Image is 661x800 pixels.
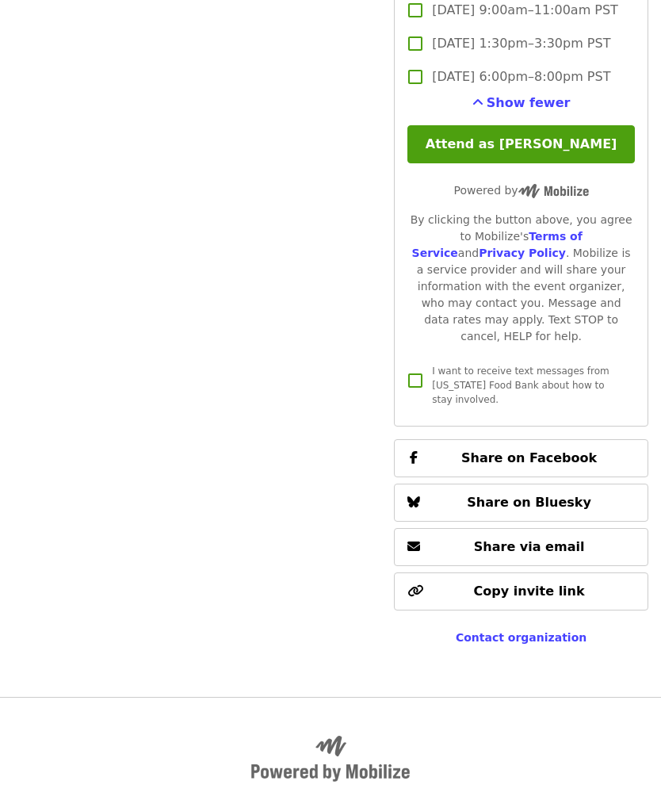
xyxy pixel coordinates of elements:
[394,484,648,522] button: Share on Bluesky
[432,1,618,20] span: [DATE] 9:00am–11:00am PST
[407,125,635,163] button: Attend as [PERSON_NAME]
[467,495,591,510] span: Share on Bluesky
[474,584,585,599] span: Copy invite link
[432,366,609,405] span: I want to receive text messages from [US_STATE] Food Bank about how to stay involved.
[461,450,597,465] span: Share on Facebook
[474,539,585,554] span: Share via email
[251,736,410,782] img: Powered by Mobilize
[479,247,566,259] a: Privacy Policy
[456,631,586,644] a: Contact organization
[394,528,648,566] button: Share via email
[454,184,589,197] span: Powered by
[518,184,589,198] img: Powered by Mobilize
[394,439,648,477] button: Share on Facebook
[472,94,571,113] button: See more timeslots
[407,212,635,345] div: By clicking the button above, you agree to Mobilize's and . Mobilize is a service provider and wi...
[487,95,571,110] span: Show fewer
[412,230,583,259] a: Terms of Service
[432,34,610,53] span: [DATE] 1:30pm–3:30pm PST
[432,67,610,86] span: [DATE] 6:00pm–8:00pm PST
[394,572,648,611] button: Copy invite link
